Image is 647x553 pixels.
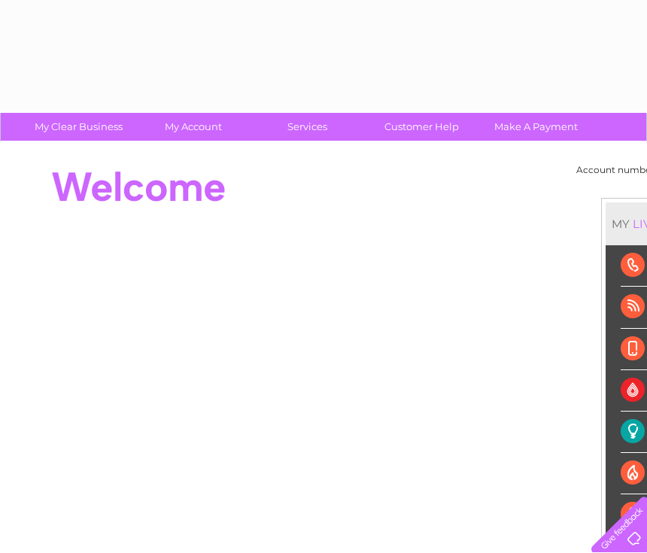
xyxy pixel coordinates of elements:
[17,113,141,141] a: My Clear Business
[360,113,484,141] a: Customer Help
[131,113,255,141] a: My Account
[474,113,598,141] a: Make A Payment
[245,113,369,141] a: Services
